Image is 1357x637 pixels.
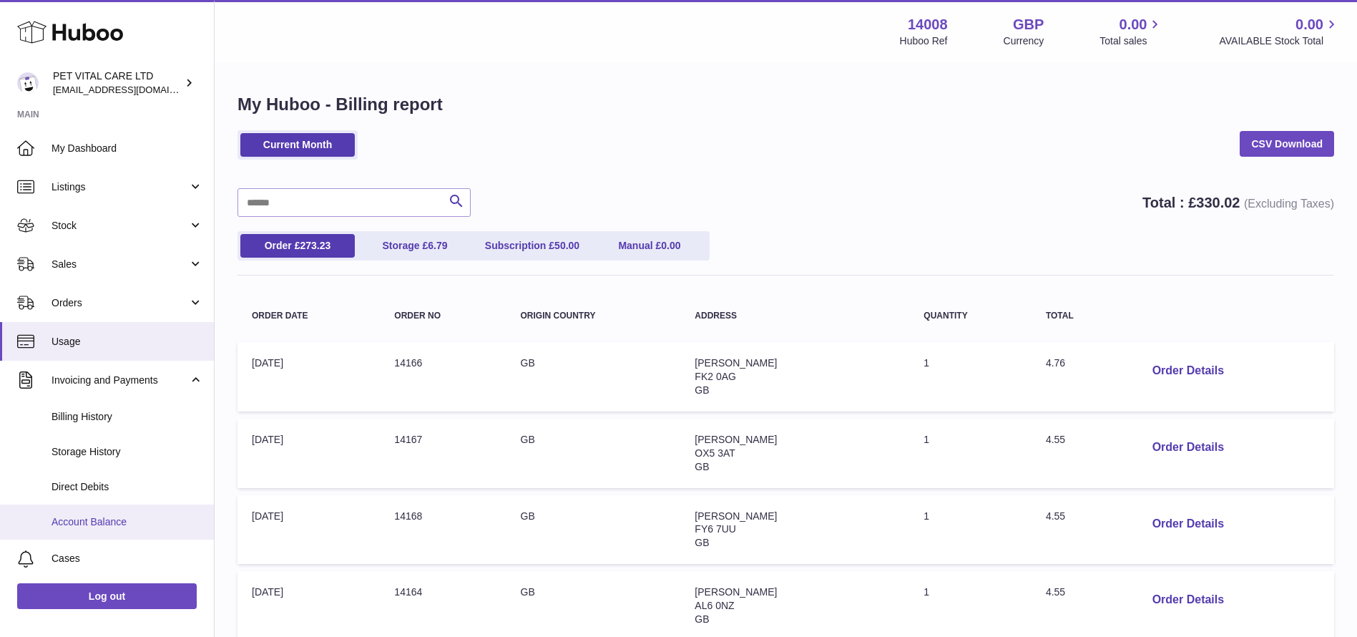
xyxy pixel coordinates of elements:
button: Order Details [1141,356,1235,386]
span: Sales [52,258,188,271]
a: Log out [17,583,197,609]
span: 4.55 [1046,586,1065,598]
button: Order Details [1141,510,1235,539]
td: 1 [909,495,1032,565]
span: 0.00 [1120,15,1147,34]
div: PET VITAL CARE LTD [53,69,182,97]
span: My Dashboard [52,142,203,155]
h1: My Huboo - Billing report [237,93,1334,116]
th: Quantity [909,297,1032,335]
span: GB [695,613,709,625]
button: Order Details [1141,433,1235,462]
td: [DATE] [237,342,380,412]
span: Cases [52,552,203,565]
a: 0.00 Total sales [1099,15,1163,48]
td: [DATE] [237,495,380,565]
span: FK2 0AG [695,371,736,382]
span: AL6 0NZ [695,600,734,611]
a: CSV Download [1240,131,1334,157]
a: Order £273.23 [240,234,355,258]
span: Usage [52,335,203,349]
td: GB [506,342,681,412]
div: Huboo Ref [900,34,948,48]
span: GB [695,384,709,396]
a: 0.00 AVAILABLE Stock Total [1219,15,1340,48]
span: (Excluding Taxes) [1244,198,1334,210]
th: Order Date [237,297,380,335]
strong: GBP [1013,15,1044,34]
a: Subscription £50.00 [475,234,589,258]
span: [EMAIL_ADDRESS][DOMAIN_NAME] [53,84,210,95]
span: [PERSON_NAME] [695,510,777,522]
span: Account Balance [52,515,203,529]
a: Manual £0.00 [592,234,707,258]
th: Address [680,297,909,335]
span: Storage History [52,445,203,459]
span: OX5 3AT [695,447,735,459]
a: Storage £6.79 [358,234,472,258]
span: GB [695,461,709,472]
strong: 14008 [908,15,948,34]
span: Orders [52,296,188,310]
img: petvitalcare@gmail.com [17,72,39,94]
span: Invoicing and Payments [52,374,188,387]
span: GB [695,537,709,548]
span: Direct Debits [52,480,203,494]
span: [PERSON_NAME] [695,586,777,598]
span: Listings [52,180,188,194]
strong: Total : £ [1142,195,1334,210]
td: GB [506,495,681,565]
span: Stock [52,219,188,233]
th: Origin Country [506,297,681,335]
span: Total sales [1099,34,1163,48]
span: 50.00 [554,240,579,251]
td: [DATE] [237,419,380,488]
span: [PERSON_NAME] [695,434,777,445]
span: 4.76 [1046,357,1065,369]
div: Currency [1004,34,1044,48]
th: Order no [380,297,506,335]
span: 4.55 [1046,510,1065,522]
span: AVAILABLE Stock Total [1219,34,1340,48]
span: 4.55 [1046,434,1065,445]
span: 0.00 [1295,15,1323,34]
th: Total [1032,297,1127,335]
button: Order Details [1141,585,1235,615]
td: 14168 [380,495,506,565]
span: FY6 7UU [695,523,736,535]
a: Current Month [240,133,355,157]
span: [PERSON_NAME] [695,357,777,369]
td: 14167 [380,419,506,488]
span: Billing History [52,410,203,424]
span: 330.02 [1196,195,1240,210]
td: 1 [909,419,1032,488]
span: 273.23 [300,240,330,251]
td: 14166 [380,342,506,412]
td: 1 [909,342,1032,412]
span: 0.00 [661,240,680,251]
td: GB [506,419,681,488]
span: 6.79 [428,240,447,251]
